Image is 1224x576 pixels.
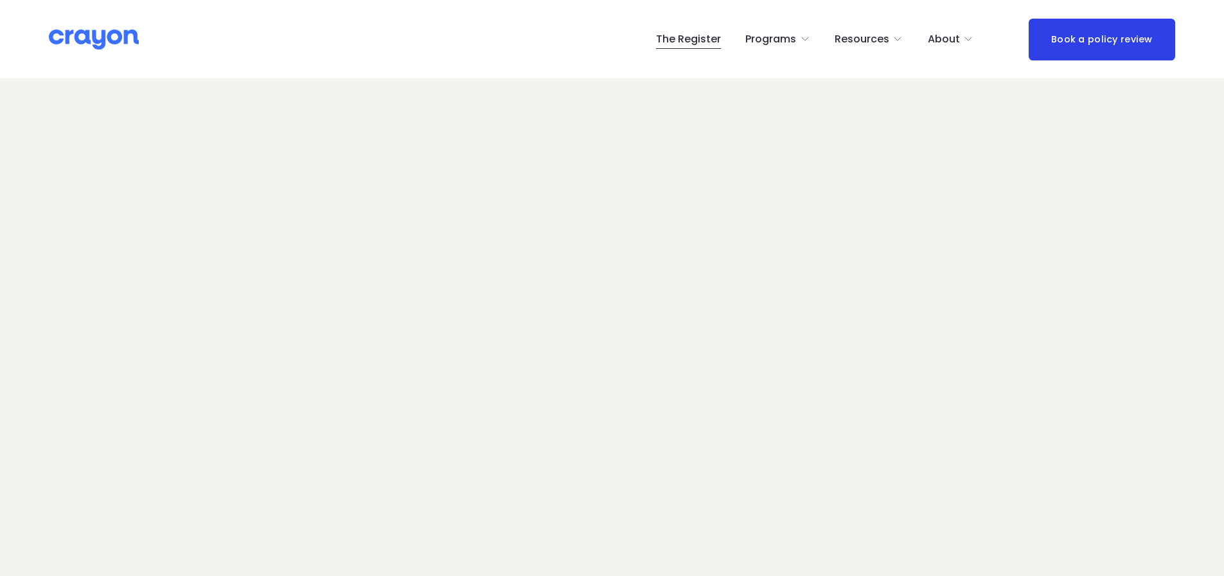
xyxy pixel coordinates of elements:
span: Programs [745,30,796,49]
iframe: Tidio Chat [1158,493,1218,553]
a: folder dropdown [835,29,903,50]
span: About [928,30,960,49]
img: Crayon [49,28,139,51]
a: The Register [656,29,721,50]
a: folder dropdown [745,29,810,50]
a: Book a policy review [1029,19,1175,60]
a: folder dropdown [928,29,974,50]
span: Resources [835,30,889,49]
